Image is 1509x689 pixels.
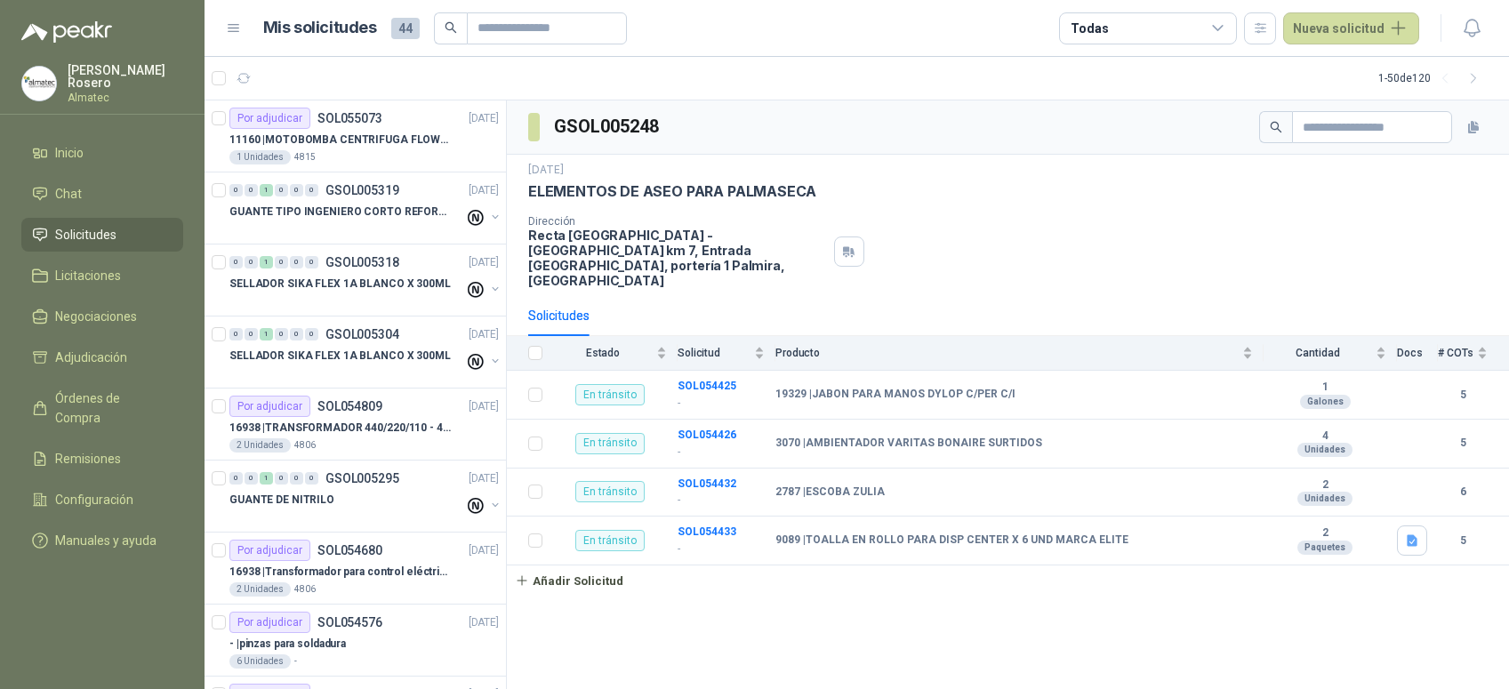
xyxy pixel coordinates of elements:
p: 16938 | TRANSFORMADOR 440/220/110 - 45O VA [229,420,451,437]
div: Solicitudes [528,306,590,325]
b: 2 [1264,526,1386,541]
b: 1 [1264,381,1386,395]
b: 2 [1264,478,1386,493]
p: [DATE] [469,110,499,127]
p: 4815 [294,150,316,164]
a: 0 0 1 0 0 0 GSOL005318[DATE] SELLADOR SIKA FLEX 1A BLANCO X 300ML [229,252,502,308]
a: Añadir Solicitud [507,565,1509,596]
div: 0 [229,184,243,196]
p: - [678,492,765,509]
p: [DATE] [469,398,499,415]
span: Licitaciones [55,266,121,285]
b: 4 [1264,429,1386,444]
span: search [1270,121,1282,133]
div: 6 Unidades [229,654,291,669]
div: Por adjudicar [229,108,310,129]
a: Solicitudes [21,218,183,252]
div: 1 [260,328,273,340]
span: Producto [775,347,1239,359]
p: [DATE] [469,326,499,343]
a: Configuración [21,483,183,517]
div: Unidades [1297,443,1352,457]
p: GUANTE TIPO INGENIERO CORTO REFORZADO [229,204,451,220]
a: 0 0 1 0 0 0 GSOL005295[DATE] GUANTE DE NITRILO [229,468,502,525]
span: Chat [55,184,82,204]
div: Paquetes [1297,541,1352,555]
p: 16938 | Transformador para control eléctrico 440/220/110 - 45O VA. [229,564,451,581]
p: Dirección [528,215,827,228]
p: [DATE] [469,254,499,271]
h3: GSOL005248 [554,113,662,140]
div: 0 [245,256,258,268]
b: 9089 | TOALLA EN ROLLO PARA DISP CENTER X 6 UND MARCA ELITE [775,533,1128,548]
b: 5 [1438,435,1488,452]
a: Por adjudicarSOL055073[DATE] 11160 |MOTOBOMBA CENTRIFUGA FLOWPRESS 1.5HP-2201 Unidades4815 [205,100,506,172]
th: Docs [1397,336,1438,371]
div: Galones [1300,395,1351,409]
span: Remisiones [55,449,121,469]
p: - [678,541,765,557]
div: Por adjudicar [229,540,310,561]
div: 0 [305,184,318,196]
span: search [445,21,457,34]
a: Órdenes de Compra [21,381,183,435]
a: Licitaciones [21,259,183,292]
p: Almatec [68,92,183,103]
div: En tránsito [575,433,645,454]
p: - [678,395,765,412]
div: 0 [290,472,303,485]
a: Manuales y ayuda [21,524,183,557]
div: Todas [1071,19,1108,38]
div: 0 [245,472,258,485]
b: 3070 | AMBIENTADOR VARITAS BONAIRE SURTIDOS [775,437,1042,451]
p: SOL054809 [317,400,382,413]
p: SOL054576 [317,616,382,629]
b: 2787 | ESCOBA ZULIA [775,485,885,500]
span: Estado [553,347,653,359]
p: - | pinzas para soldadura [229,636,346,653]
p: [DATE] [469,182,499,199]
a: SOL054432 [678,477,736,490]
div: 1 [260,184,273,196]
div: 0 [245,328,258,340]
p: Recta [GEOGRAPHIC_DATA] - [GEOGRAPHIC_DATA] km 7, Entrada [GEOGRAPHIC_DATA], portería 1 Palmira ,... [528,228,827,288]
span: Manuales y ayuda [55,531,157,550]
div: 1 Unidades [229,150,291,164]
th: Cantidad [1264,336,1397,371]
th: Producto [775,336,1264,371]
div: 0 [305,256,318,268]
th: Estado [553,336,678,371]
th: Solicitud [678,336,775,371]
p: ELEMENTOS DE ASEO PARA PALMASECA [528,182,816,201]
a: Por adjudicarSOL054809[DATE] 16938 |TRANSFORMADOR 440/220/110 - 45O VA2 Unidades4806 [205,389,506,461]
div: Unidades [1297,492,1352,506]
div: En tránsito [575,384,645,405]
p: 11160 | MOTOBOMBA CENTRIFUGA FLOWPRESS 1.5HP-220 [229,132,451,148]
span: # COTs [1438,347,1473,359]
p: 4806 [294,582,316,597]
b: 5 [1438,533,1488,549]
img: Logo peakr [21,21,112,43]
b: SOL054426 [678,429,736,441]
span: Adjudicación [55,348,127,367]
a: 0 0 1 0 0 0 GSOL005304[DATE] SELLADOR SIKA FLEX 1A BLANCO X 300ML [229,324,502,381]
div: 0 [305,328,318,340]
p: [DATE] [469,614,499,631]
a: Por adjudicarSOL054680[DATE] 16938 |Transformador para control eléctrico 440/220/110 - 45O VA.2 U... [205,533,506,605]
span: Cantidad [1264,347,1372,359]
p: SELLADOR SIKA FLEX 1A BLANCO X 300ML [229,276,451,292]
div: 0 [275,184,288,196]
a: Remisiones [21,442,183,476]
a: Adjudicación [21,340,183,374]
div: 0 [290,184,303,196]
div: En tránsito [575,530,645,551]
p: SOL054680 [317,544,382,557]
div: 2 Unidades [229,582,291,597]
b: SOL054425 [678,380,736,392]
div: Por adjudicar [229,612,310,633]
div: 0 [229,472,243,485]
span: Negociaciones [55,307,137,326]
b: 5 [1438,387,1488,404]
p: [DATE] [469,542,499,559]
